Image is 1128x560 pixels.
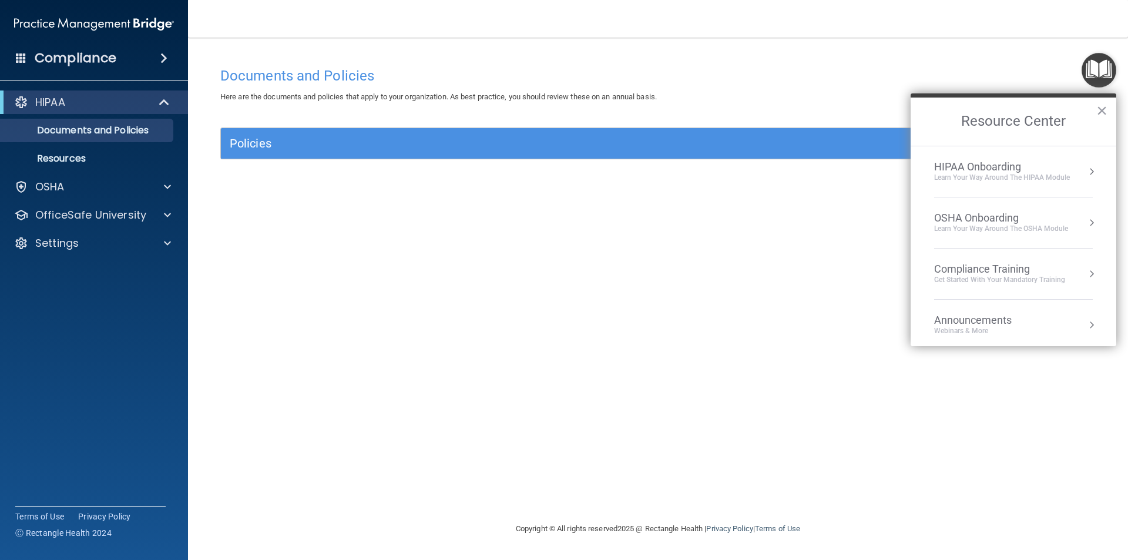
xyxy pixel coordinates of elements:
button: Close [1096,101,1107,120]
p: HIPAA [35,95,65,109]
p: OSHA [35,180,65,194]
a: Privacy Policy [78,511,131,522]
iframe: Drift Widget Chat Controller [925,477,1114,524]
h4: Documents and Policies [220,68,1096,83]
img: PMB logo [14,12,174,36]
p: Resources [8,153,168,165]
a: Settings [14,236,171,250]
button: Open Resource Center [1082,53,1116,88]
a: OfficeSafe University [14,208,171,222]
p: Documents and Policies [8,125,168,136]
h4: Compliance [35,50,116,66]
div: OSHA Onboarding [934,212,1068,224]
div: Learn Your Way around the HIPAA module [934,173,1070,183]
a: HIPAA [14,95,170,109]
p: Settings [35,236,79,250]
div: Get Started with your mandatory training [934,275,1065,285]
span: Here are the documents and policies that apply to your organization. As best practice, you should... [220,92,657,101]
a: Privacy Policy [706,524,753,533]
span: Ⓒ Rectangle Health 2024 [15,527,112,539]
h2: Resource Center [911,98,1116,146]
a: Terms of Use [755,524,800,533]
div: Learn your way around the OSHA module [934,224,1068,234]
div: Announcements [934,314,1035,327]
a: Terms of Use [15,511,64,522]
div: Webinars & More [934,326,1035,336]
h5: Policies [230,137,868,150]
div: Copyright © All rights reserved 2025 @ Rectangle Health | | [444,510,872,548]
p: OfficeSafe University [35,208,146,222]
a: OSHA [14,180,171,194]
div: Resource Center [911,93,1116,346]
a: Policies [230,134,1086,153]
div: HIPAA Onboarding [934,160,1070,173]
div: Compliance Training [934,263,1065,276]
